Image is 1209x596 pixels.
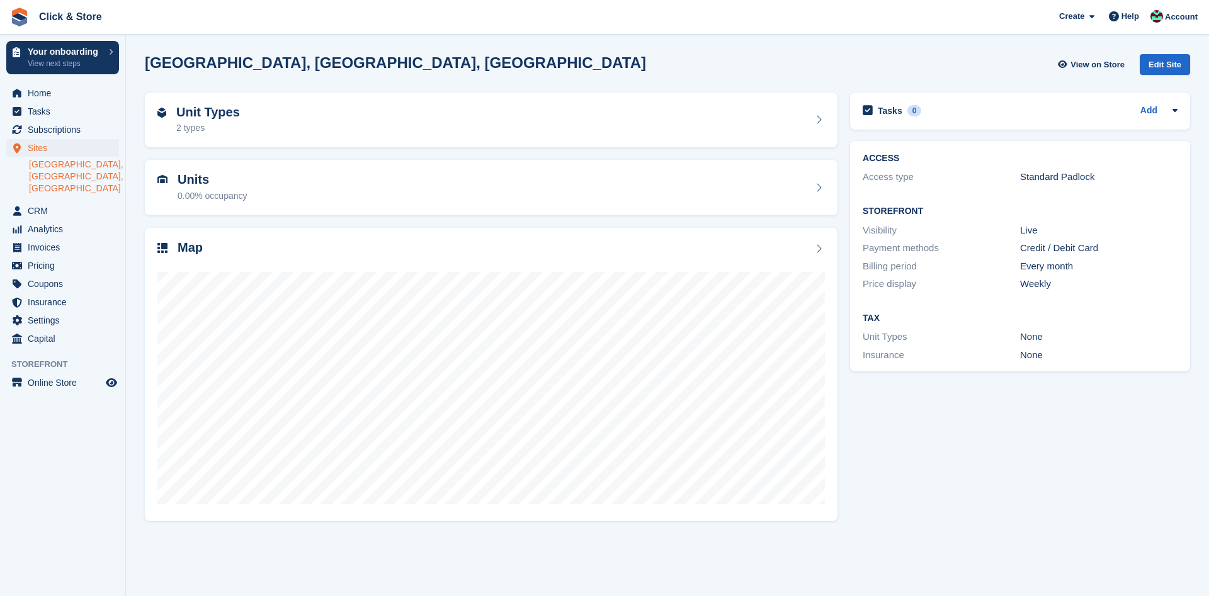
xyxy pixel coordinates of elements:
[28,275,103,293] span: Coupons
[1020,277,1178,291] div: Weekly
[6,330,119,347] a: menu
[28,220,103,238] span: Analytics
[157,243,167,253] img: map-icn-33ee37083ee616e46c38cad1a60f524a97daa1e2b2c8c0bc3eb3415660979fc1.svg
[10,8,29,26] img: stora-icon-8386f47178a22dfd0bd8f6a31ec36ba5ce8667c1dd55bd0f319d3a0aa187defe.svg
[178,240,203,255] h2: Map
[28,239,103,256] span: Invoices
[28,84,103,102] span: Home
[145,228,837,522] a: Map
[157,175,167,184] img: unit-icn-7be61d7bf1b0ce9d3e12c5938cc71ed9869f7b940bace4675aadf7bd6d80202e.svg
[176,105,240,120] h2: Unit Types
[1020,170,1178,184] div: Standard Padlock
[863,241,1020,256] div: Payment methods
[28,58,103,69] p: View next steps
[6,312,119,329] a: menu
[1121,10,1139,23] span: Help
[34,6,107,27] a: Click & Store
[157,108,166,118] img: unit-type-icn-2b2737a686de81e16bb02015468b77c625bbabd49415b5ef34ead5e3b44a266d.svg
[1020,241,1178,256] div: Credit / Debit Card
[1070,59,1125,71] span: View on Store
[28,103,103,120] span: Tasks
[28,330,103,347] span: Capital
[863,277,1020,291] div: Price display
[6,220,119,238] a: menu
[1150,10,1163,23] img: Kye Daniel
[178,172,247,187] h2: Units
[6,121,119,138] a: menu
[28,47,103,56] p: Your onboarding
[863,170,1020,184] div: Access type
[6,84,119,102] a: menu
[1020,330,1178,344] div: None
[1140,104,1157,118] a: Add
[29,159,119,194] a: [GEOGRAPHIC_DATA], [GEOGRAPHIC_DATA], [GEOGRAPHIC_DATA]
[145,160,837,215] a: Units 0.00% occupancy
[28,202,103,220] span: CRM
[863,330,1020,344] div: Unit Types
[6,139,119,157] a: menu
[863,206,1178,216] h2: Storefront
[6,257,119,274] a: menu
[6,374,119,391] a: menu
[145,54,646,71] h2: [GEOGRAPHIC_DATA], [GEOGRAPHIC_DATA], [GEOGRAPHIC_DATA]
[6,293,119,311] a: menu
[907,105,922,116] div: 0
[1020,223,1178,238] div: Live
[145,93,837,148] a: Unit Types 2 types
[28,257,103,274] span: Pricing
[6,239,119,256] a: menu
[28,293,103,311] span: Insurance
[863,313,1178,323] h2: Tax
[6,103,119,120] a: menu
[1020,259,1178,274] div: Every month
[1165,11,1198,23] span: Account
[6,41,119,74] a: Your onboarding View next steps
[28,312,103,329] span: Settings
[1140,54,1190,75] div: Edit Site
[1059,10,1084,23] span: Create
[878,105,902,116] h2: Tasks
[104,375,119,390] a: Preview store
[176,121,240,135] div: 2 types
[11,358,125,371] span: Storefront
[1020,348,1178,363] div: None
[6,275,119,293] a: menu
[863,348,1020,363] div: Insurance
[1140,54,1190,80] a: Edit Site
[863,154,1178,164] h2: ACCESS
[863,259,1020,274] div: Billing period
[6,202,119,220] a: menu
[178,189,247,203] div: 0.00% occupancy
[28,374,103,391] span: Online Store
[863,223,1020,238] div: Visibility
[1056,54,1130,75] a: View on Store
[28,121,103,138] span: Subscriptions
[28,139,103,157] span: Sites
